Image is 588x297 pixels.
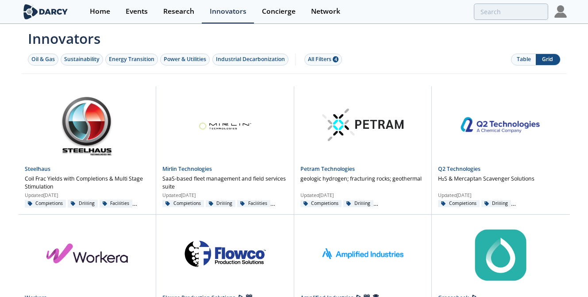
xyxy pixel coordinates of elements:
div: Concierge [262,8,296,15]
div: Drilling [68,200,98,208]
p: Updated [DATE] [438,192,564,199]
button: Industrial Decarbonization [212,54,288,66]
div: Events [126,8,148,15]
img: logo-wide.svg [22,4,70,19]
p: Updated [DATE] [25,192,150,199]
div: Industrial Decarbonization [216,55,285,63]
p: Updated [DATE] [162,192,288,199]
p: SaaS-based fleet management and field services suite [162,175,288,191]
span: 4 [333,56,338,62]
p: Coil Frac Yields with Completions & Multi Stage Stimulation [25,175,150,191]
div: Research [163,8,194,15]
div: Innovators [210,8,246,15]
div: Completions [438,200,480,207]
a: Steelhaus [25,165,50,173]
button: All Filters 4 [304,54,342,66]
input: Advanced Search [474,4,548,20]
div: Network [311,8,340,15]
p: H₂S & Mercaptan Scavenger Solutions [438,175,534,183]
div: All Filters [308,55,338,63]
div: Completions [162,200,204,207]
p: geologic hydrogen; fracturing rocks; geothermal [300,175,422,183]
button: Grid [536,54,560,65]
a: Mirlin Technologies [162,165,212,173]
button: Power & Utilities [160,54,210,66]
a: Petram Technologies [300,165,355,173]
button: Energy Transition [105,54,158,66]
img: Profile [554,5,567,18]
div: Home [90,8,110,15]
div: Power & Utilities [164,55,206,63]
a: Q2 Technologies [438,165,480,173]
button: Oil & Gas [28,54,58,66]
div: Drilling [481,200,511,207]
div: Energy Transition [109,55,154,63]
div: Drilling [206,200,236,207]
button: Table [511,54,536,65]
div: Completions [25,200,66,208]
button: Sustainability [61,54,103,66]
p: Updated [DATE] [300,192,426,199]
div: Facilities [237,200,270,207]
div: Facilities [100,200,133,208]
div: Drilling [343,200,373,207]
div: Completions [300,200,342,207]
div: Oil & Gas [31,55,55,63]
div: Sustainability [64,55,100,63]
span: Innovators [22,25,567,49]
